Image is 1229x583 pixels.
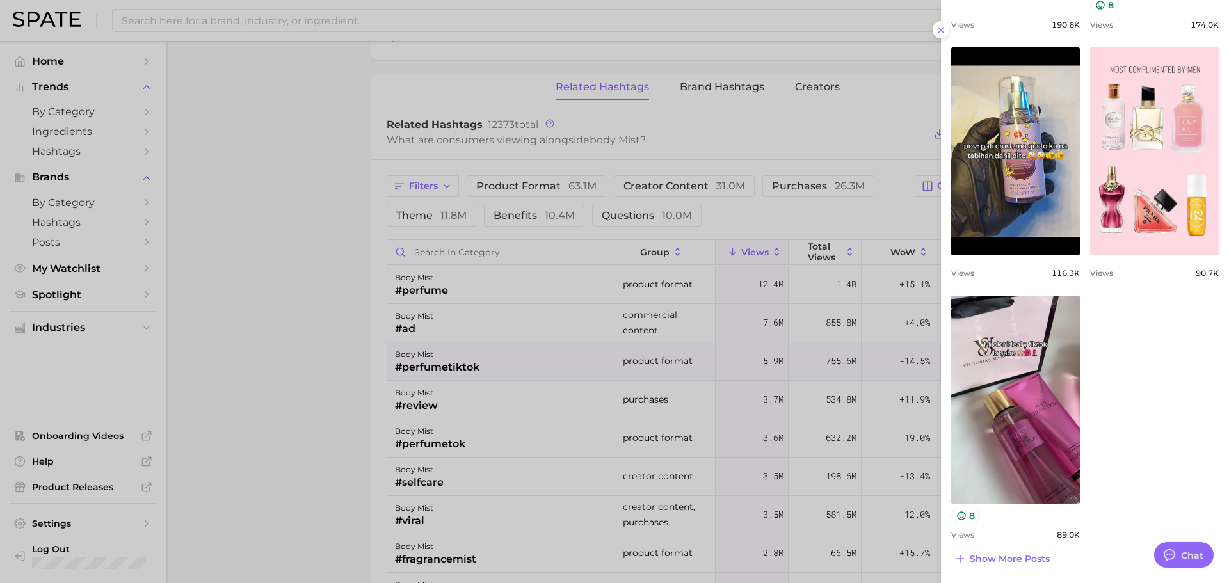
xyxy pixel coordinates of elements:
[1196,268,1219,278] span: 90.7k
[1057,530,1080,539] span: 89.0k
[1090,268,1113,278] span: Views
[1191,20,1219,29] span: 174.0k
[1090,20,1113,29] span: Views
[1052,268,1080,278] span: 116.3k
[970,554,1050,564] span: Show more posts
[951,550,1053,568] button: Show more posts
[951,530,974,539] span: Views
[1052,20,1080,29] span: 190.6k
[951,20,974,29] span: Views
[951,509,980,522] button: 8
[951,268,974,278] span: Views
